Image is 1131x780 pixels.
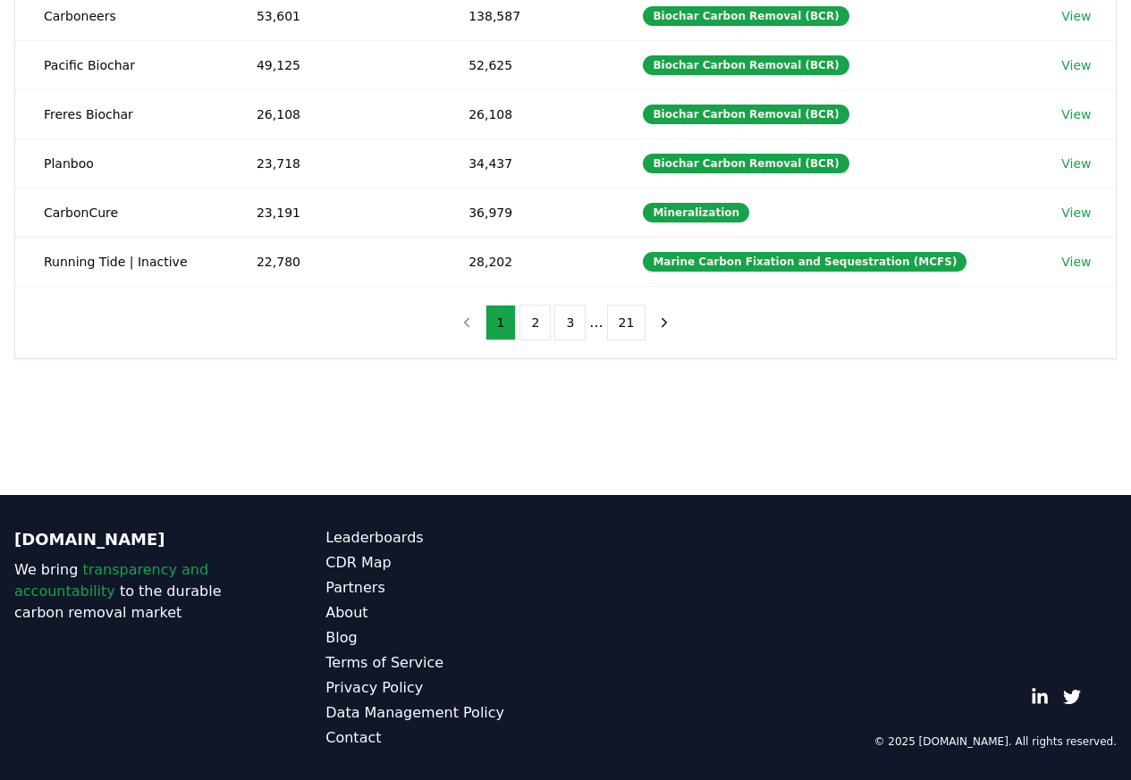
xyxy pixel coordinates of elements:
[1061,204,1091,222] a: View
[440,237,614,286] td: 28,202
[325,652,565,674] a: Terms of Service
[228,237,440,286] td: 22,780
[325,727,565,749] a: Contact
[15,40,228,89] td: Pacific Biochar
[14,559,254,624] p: We bring to the durable carbon removal market
[485,305,517,340] button: 1
[1061,155,1091,172] a: View
[15,138,228,188] td: Planboo
[440,138,614,188] td: 34,437
[325,577,565,599] a: Partners
[607,305,646,340] button: 21
[228,188,440,237] td: 23,191
[643,203,749,222] div: Mineralization
[1061,7,1091,25] a: View
[1061,56,1091,74] a: View
[15,188,228,237] td: CarbonCure
[1061,253,1091,271] a: View
[228,40,440,89] td: 49,125
[325,552,565,574] a: CDR Map
[874,734,1117,749] p: © 2025 [DOMAIN_NAME]. All rights reserved.
[14,561,208,600] span: transparency and accountability
[440,89,614,138] td: 26,108
[15,237,228,286] td: Running Tide | Inactive
[1061,105,1091,123] a: View
[643,6,848,26] div: Biochar Carbon Removal (BCR)
[228,89,440,138] td: 26,108
[643,105,848,124] div: Biochar Carbon Removal (BCR)
[325,527,565,549] a: Leaderboards
[643,55,848,75] div: Biochar Carbon Removal (BCR)
[440,188,614,237] td: 36,979
[643,154,848,173] div: Biochar Carbon Removal (BCR)
[325,627,565,649] a: Blog
[440,40,614,89] td: 52,625
[325,677,565,699] a: Privacy Policy
[325,702,565,724] a: Data Management Policy
[554,305,586,340] button: 3
[1031,688,1049,706] a: LinkedIn
[14,527,254,552] p: [DOMAIN_NAME]
[15,89,228,138] td: Freres Biochar
[228,138,440,188] td: 23,718
[643,252,966,272] div: Marine Carbon Fixation and Sequestration (MCFS)
[519,305,551,340] button: 2
[649,305,679,340] button: next page
[1063,688,1081,706] a: Twitter
[589,312,603,333] li: ...
[325,602,565,624] a: About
